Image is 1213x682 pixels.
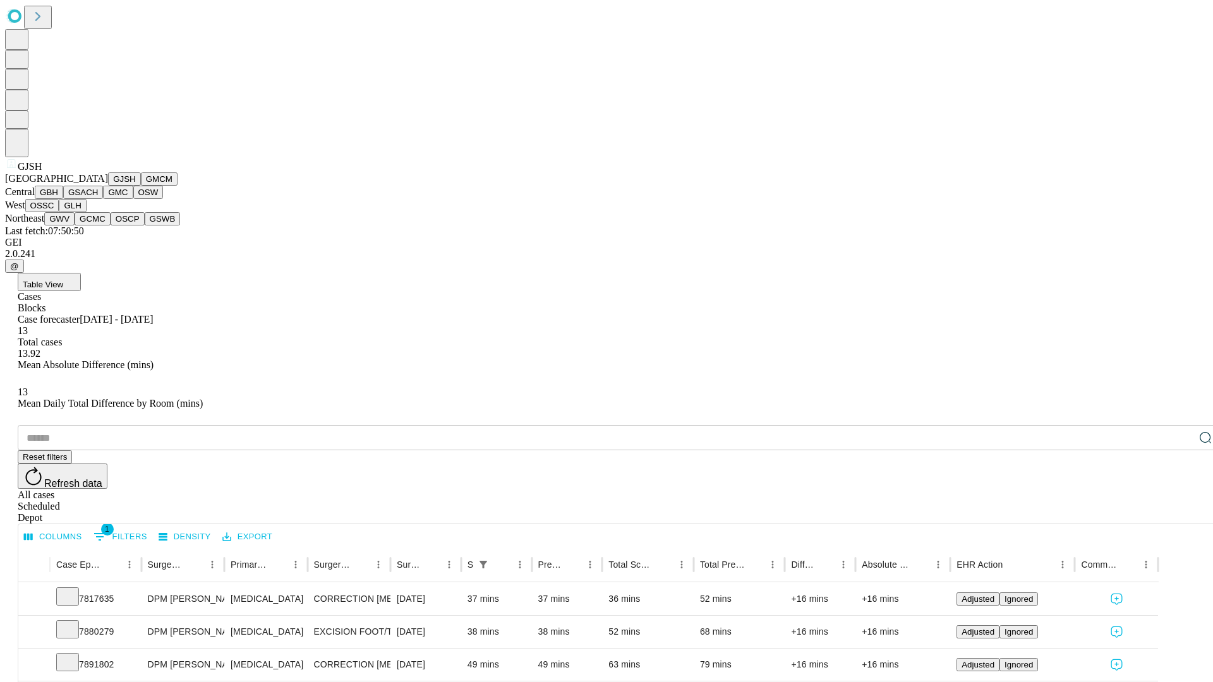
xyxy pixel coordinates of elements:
span: Table View [23,280,63,289]
div: 36 mins [608,583,687,615]
button: GJSH [108,172,141,186]
button: Menu [203,556,221,573]
button: GLH [59,199,86,212]
button: Table View [18,273,81,291]
button: Show filters [90,527,150,547]
div: +16 mins [862,649,944,681]
div: Difference [791,559,816,570]
button: @ [5,260,24,273]
button: Menu [929,556,947,573]
button: Sort [912,556,929,573]
div: 2.0.241 [5,248,1208,260]
button: GSACH [63,186,103,199]
button: Menu [764,556,782,573]
button: Density [155,527,214,547]
div: Case Epic Id [56,559,102,570]
div: 37 mins [468,583,526,615]
span: Ignored [1005,627,1033,637]
button: GMCM [141,172,178,186]
div: 38 mins [468,616,526,648]
button: Sort [186,556,203,573]
button: OSCP [111,212,145,225]
div: DPM [PERSON_NAME] [PERSON_NAME] [148,583,218,615]
button: Sort [269,556,287,573]
button: Expand [25,589,44,611]
div: Comments [1081,559,1118,570]
span: Ignored [1005,660,1033,669]
span: @ [10,261,19,271]
button: Menu [1054,556,1071,573]
div: [DATE] [397,649,455,681]
button: GCMC [75,212,111,225]
button: Menu [673,556,691,573]
button: OSW [133,186,164,199]
button: GSWB [145,212,181,225]
div: Primary Service [231,559,267,570]
span: Last fetch: 07:50:50 [5,225,84,236]
button: Refresh data [18,464,107,489]
div: [MEDICAL_DATA] [231,583,301,615]
div: Surgery Name [314,559,351,570]
div: EXCISION FOOT/TOE SUBQ TUMOR, 1.5 CM OR MORE [314,616,384,648]
div: Total Scheduled Duration [608,559,654,570]
span: Ignored [1005,594,1033,604]
button: Adjusted [957,658,999,671]
button: Menu [511,556,529,573]
button: GWV [44,212,75,225]
button: Export [219,527,275,547]
button: Sort [1119,556,1137,573]
button: Ignored [999,592,1038,606]
button: Sort [493,556,511,573]
button: Select columns [21,527,85,547]
div: Total Predicted Duration [700,559,745,570]
div: 52 mins [700,583,779,615]
button: Sort [103,556,121,573]
div: 7891802 [56,649,135,681]
div: [MEDICAL_DATA] [231,616,301,648]
div: CORRECTION [MEDICAL_DATA] [314,583,384,615]
span: Central [5,186,35,197]
div: 7817635 [56,583,135,615]
div: 52 mins [608,616,687,648]
span: [GEOGRAPHIC_DATA] [5,173,108,184]
div: CORRECTION [MEDICAL_DATA], DISTAL [MEDICAL_DATA] [MEDICAL_DATA] [314,649,384,681]
span: 13 [18,325,28,336]
span: Mean Absolute Difference (mins) [18,359,154,370]
button: Menu [835,556,852,573]
div: [DATE] [397,583,455,615]
button: Menu [121,556,138,573]
span: Adjusted [962,660,994,669]
div: 63 mins [608,649,687,681]
button: Ignored [999,658,1038,671]
span: Total cases [18,337,62,347]
div: 79 mins [700,649,779,681]
button: Sort [746,556,764,573]
div: Predicted In Room Duration [538,559,563,570]
button: Menu [287,556,305,573]
div: Absolute Difference [862,559,910,570]
div: 1 active filter [474,556,492,573]
span: Case forecaster [18,314,80,325]
div: Surgery Date [397,559,421,570]
div: 38 mins [538,616,596,648]
span: 13 [18,386,28,397]
button: Menu [1137,556,1155,573]
div: 68 mins [700,616,779,648]
div: [DATE] [397,616,455,648]
button: Adjusted [957,625,999,638]
span: [DATE] - [DATE] [80,314,153,325]
span: Refresh data [44,478,102,489]
span: Mean Daily Total Difference by Room (mins) [18,398,203,409]
div: Scheduled In Room Duration [468,559,473,570]
span: Adjusted [962,594,994,604]
span: Adjusted [962,627,994,637]
div: GEI [5,237,1208,248]
div: 49 mins [538,649,596,681]
button: Expand [25,621,44,643]
button: Sort [564,556,581,573]
button: GBH [35,186,63,199]
button: Menu [370,556,387,573]
div: +16 mins [791,616,849,648]
button: Sort [817,556,835,573]
div: 49 mins [468,649,526,681]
